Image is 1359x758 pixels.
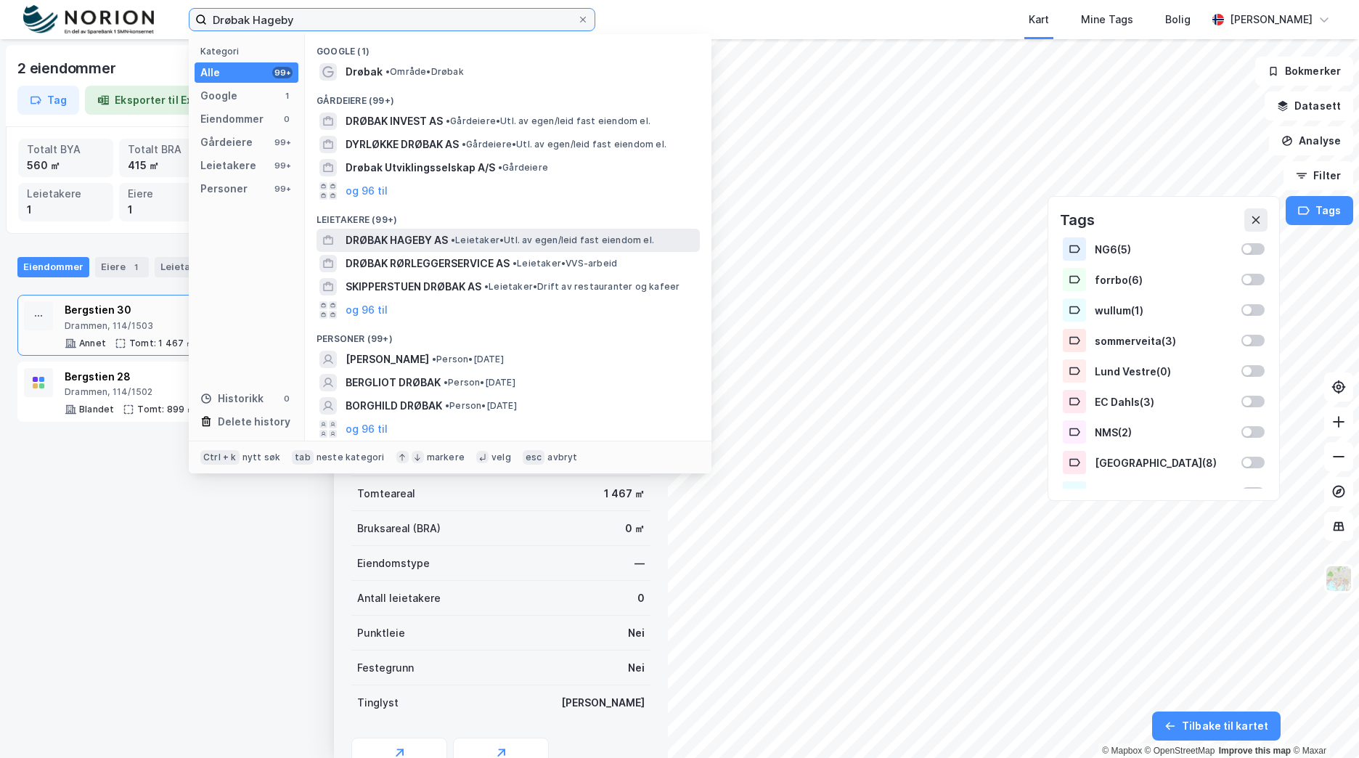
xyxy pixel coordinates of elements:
[1095,396,1233,408] div: EC Dahls ( 3 )
[1219,746,1291,756] a: Improve this map
[1095,274,1233,286] div: forrbo ( 6 )
[200,390,264,407] div: Historikk
[1060,208,1095,232] div: Tags
[547,452,577,463] div: avbryt
[272,67,293,78] div: 99+
[346,159,495,176] span: Drøbak Utviklingsselskap A/S
[628,624,645,642] div: Nei
[1145,746,1215,756] a: OpenStreetMap
[272,136,293,148] div: 99+
[65,301,277,319] div: Bergstien 30
[1283,161,1353,190] button: Filter
[17,257,89,277] div: Eiendommer
[484,281,489,292] span: •
[1286,196,1353,225] button: Tags
[1095,365,1233,378] div: Lund Vestre ( 0 )
[317,452,385,463] div: neste kategori
[65,386,270,398] div: Drammen, 114/1502
[200,64,220,81] div: Alle
[128,186,205,202] div: Eiere
[346,397,442,415] span: BORGHILD DRØBAK
[346,136,459,153] span: DYRLØKKE DRØBAK AS
[513,258,517,269] span: •
[1029,11,1049,28] div: Kart
[27,186,105,202] div: Leietakere
[218,413,290,431] div: Delete history
[346,113,443,130] span: DRØBAK INVEST AS
[357,694,399,712] div: Tinglyst
[498,162,548,174] span: Gårdeiere
[385,66,390,77] span: •
[23,5,154,35] img: norion-logo.80e7a08dc31c2e691866.png
[1095,335,1233,347] div: sommerveita ( 3 )
[346,278,481,296] span: SKIPPERSTUEN DRØBAK AS
[200,157,256,174] div: Leietakere
[200,450,240,465] div: Ctrl + k
[200,110,264,128] div: Eiendommer
[445,400,449,411] span: •
[305,203,711,229] div: Leietakere (99+)
[17,57,119,80] div: 2 eiendommer
[1152,712,1281,741] button: Tilbake til kartet
[1102,746,1142,756] a: Mapbox
[129,338,195,349] div: Tomt: 1 467 ㎡
[346,420,388,438] button: og 96 til
[346,255,510,272] span: DRØBAK RØRLEGGERSERVICE AS
[155,257,235,277] div: Leietakere
[17,86,79,115] button: Tag
[446,115,650,127] span: Gårdeiere • Utl. av egen/leid fast eiendom el.
[200,87,237,105] div: Google
[65,320,277,332] div: Drammen, 114/1503
[451,235,455,245] span: •
[462,139,666,150] span: Gårdeiere • Utl. av egen/leid fast eiendom el.
[346,301,388,319] button: og 96 til
[1230,11,1313,28] div: [PERSON_NAME]
[432,354,436,364] span: •
[1286,688,1359,758] iframe: Chat Widget
[128,202,205,218] div: 1
[128,158,205,174] div: 415 ㎡
[462,139,466,150] span: •
[634,555,645,572] div: —
[128,142,205,158] div: Totalt BRA
[1095,304,1233,317] div: wullum ( 1 )
[272,183,293,195] div: 99+
[272,160,293,171] div: 99+
[346,182,388,200] button: og 96 til
[242,452,281,463] div: nytt søk
[305,322,711,348] div: Personer (99+)
[385,66,464,78] span: Område • Drøbak
[128,260,143,274] div: 1
[95,257,149,277] div: Eiere
[446,115,450,126] span: •
[1095,243,1233,256] div: NG6 ( 5 )
[27,158,105,174] div: 560 ㎡
[79,404,114,415] div: Blandet
[305,34,711,60] div: Google (1)
[1165,11,1191,28] div: Bolig
[1325,565,1352,592] img: Z
[491,452,511,463] div: velg
[207,9,577,30] input: Søk på adresse, matrikkel, gårdeiere, leietakere eller personer
[451,235,654,246] span: Leietaker • Utl. av egen/leid fast eiendom el.
[346,232,448,249] span: DRØBAK HAGEBY AS
[498,162,502,173] span: •
[137,404,195,415] div: Tomt: 899 ㎡
[357,555,430,572] div: Eiendomstype
[523,450,545,465] div: esc
[281,393,293,404] div: 0
[484,281,679,293] span: Leietaker • Drift av restauranter og kafeer
[444,377,448,388] span: •
[432,354,504,365] span: Person • [DATE]
[27,202,105,218] div: 1
[427,452,465,463] div: markere
[305,83,711,110] div: Gårdeiere (99+)
[357,520,441,537] div: Bruksareal (BRA)
[1081,11,1133,28] div: Mine Tags
[79,338,106,349] div: Annet
[445,400,517,412] span: Person • [DATE]
[281,113,293,125] div: 0
[65,368,270,386] div: Bergstien 28
[513,258,617,269] span: Leietaker • VVS-arbeid
[637,590,645,607] div: 0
